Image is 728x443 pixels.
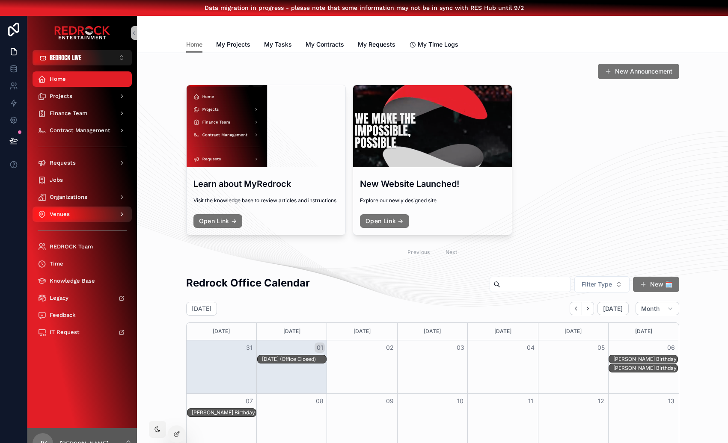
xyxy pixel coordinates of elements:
[33,256,132,272] a: Time
[603,305,623,313] span: [DATE]
[610,323,677,340] div: [DATE]
[193,177,339,190] h3: Learn about MyRedrock
[360,177,505,190] h3: New Website Launched!
[596,396,606,406] button: 12
[54,26,110,40] img: App logo
[258,323,325,340] div: [DATE]
[33,189,132,205] a: Organizations
[188,323,255,340] div: [DATE]
[50,260,63,267] span: Time
[306,40,344,49] span: My Contracts
[33,239,132,254] a: REDROCK Team
[50,312,76,319] span: Feedback
[574,276,630,292] button: Select Button
[244,396,255,406] button: 07
[526,343,536,353] button: 04
[50,159,76,166] span: Requests
[33,172,132,188] a: Jobs
[328,323,395,340] div: [DATE]
[186,37,202,53] a: Home
[315,343,325,353] button: 01
[526,396,536,406] button: 11
[641,305,660,313] span: Month
[360,197,505,204] span: Explore our newly designed site
[33,155,132,171] a: Requests
[582,302,594,315] button: Next
[409,37,458,54] a: My Time Logs
[315,396,325,406] button: 08
[598,64,679,79] button: New Announcement
[262,355,326,363] div: Labor Day (Office Closed)
[358,40,395,49] span: My Requests
[262,356,326,363] div: [DATE] (Office Closed)
[33,123,132,138] a: Contract Management
[33,89,132,104] a: Projects
[353,85,512,167] div: Screenshot-2025-08-19-at-10.28.09-AM.png
[50,278,95,284] span: Knowledge Base
[50,127,110,134] span: Contract Management
[582,280,612,289] span: Filter Type
[186,40,202,49] span: Home
[636,302,679,316] button: Month
[358,37,395,54] a: My Requests
[666,343,676,353] button: 06
[50,177,63,183] span: Jobs
[50,110,87,117] span: Finance Team
[596,343,606,353] button: 05
[666,396,676,406] button: 13
[264,40,292,49] span: My Tasks
[50,93,72,100] span: Projects
[187,85,345,167] div: Screenshot-2025-08-19-at-2.09.49-PM.png
[360,214,409,228] a: Open Link →
[192,304,211,313] h2: [DATE]
[613,364,677,372] div: Ed Kauffman Birthday
[50,295,68,301] span: Legacy
[50,53,81,62] span: REDROCK LIVE
[193,197,339,204] span: Visit the knowledge base to review articles and instructions
[399,323,466,340] div: [DATE]
[186,276,310,290] h2: Redrock Office Calendar
[613,355,677,363] div: Ford Englerth Birthday
[264,37,292,54] a: My Tasks
[50,194,87,201] span: Organizations
[33,290,132,306] a: Legacy
[597,302,629,316] button: [DATE]
[306,37,344,54] a: My Contracts
[33,307,132,323] a: Feedback
[613,356,677,363] div: [PERSON_NAME] Birthday
[385,396,395,406] button: 09
[50,329,80,336] span: IT Request
[33,273,132,289] a: Knowledge Base
[633,277,679,292] button: New 🗓️
[193,214,243,228] a: Open Link →
[33,71,132,87] a: Home
[50,243,93,250] span: REDROCK Team
[50,76,66,83] span: Home
[33,106,132,121] a: Finance Team
[540,323,607,340] div: [DATE]
[385,343,395,353] button: 02
[469,323,536,340] div: [DATE]
[192,409,256,416] div: Kelsey Schulte-Graham Birthday
[33,50,132,65] button: Select Button
[244,343,255,353] button: 31
[33,207,132,222] a: Venues
[33,325,132,340] a: IT Request
[353,85,512,235] a: New Website Launched!Explore our newly designed siteOpen Link →
[455,343,466,353] button: 03
[216,37,250,54] a: My Projects
[50,211,70,218] span: Venues
[613,365,677,372] div: [PERSON_NAME] Birthday
[455,396,466,406] button: 10
[418,40,458,49] span: My Time Logs
[192,409,256,416] div: [PERSON_NAME] Birthday
[216,40,250,49] span: My Projects
[570,302,582,315] button: Back
[186,85,346,235] a: Learn about MyRedrockVisit the knowledge base to review articles and instructionsOpen Link →
[27,65,137,351] div: scrollable content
